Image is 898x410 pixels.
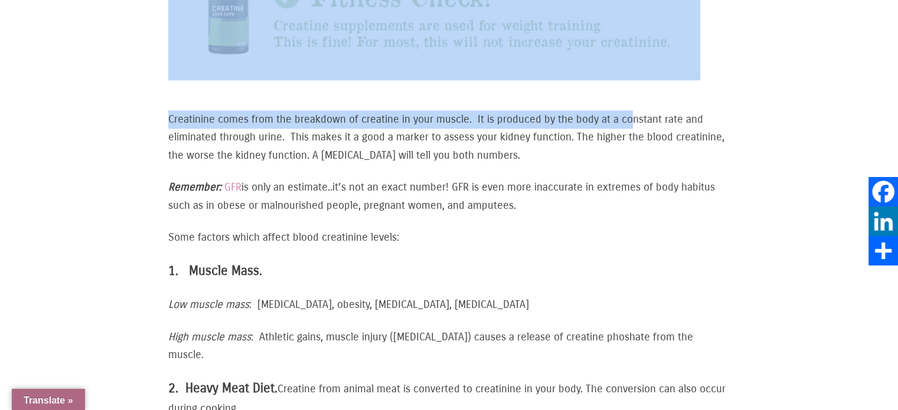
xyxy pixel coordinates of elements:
[168,263,262,278] strong: 1. Muscle Mass.
[168,110,729,165] p: Creatinine comes from the breakdown of creatine in your muscle. It is produced by the body at a c...
[24,395,73,405] span: Translate »
[168,228,729,247] p: Some factors which affect blood creatinine levels:
[168,298,249,311] em: Low muscle mass
[168,178,729,214] p: is only an estimate..it’s not an exact number! GFR is even more inaccurate in extremes of body ha...
[224,181,241,193] a: GFR
[868,206,898,236] a: LinkedIn
[868,177,898,206] a: Facebook
[168,181,221,193] em: Remember:
[168,328,729,364] p: : Athletic gains, muscle injury ([MEDICAL_DATA]) causes a release of creatine phoshate from the m...
[168,381,277,396] big: 2. Heavy Meat Diet.
[168,296,729,314] p: : [MEDICAL_DATA], obesity, [MEDICAL_DATA], [MEDICAL_DATA]
[168,330,251,343] em: High muscle mass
